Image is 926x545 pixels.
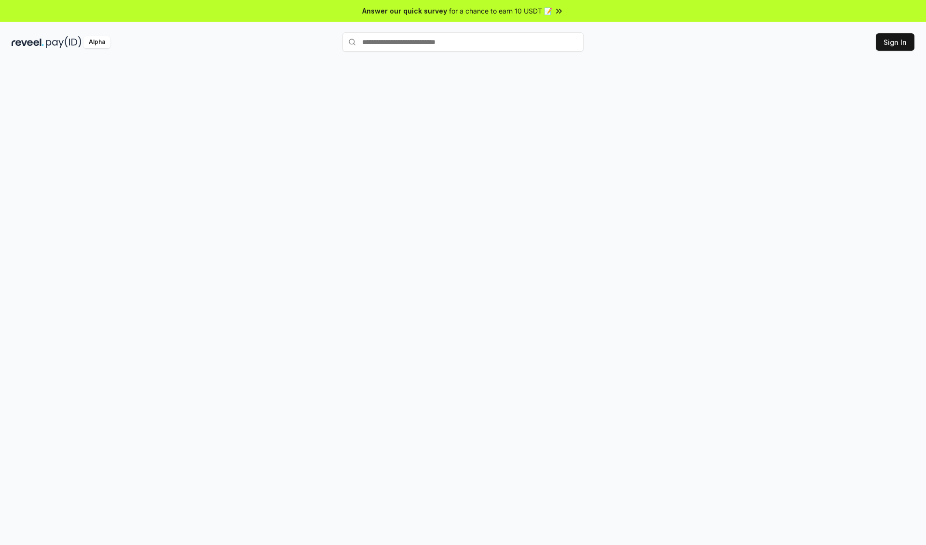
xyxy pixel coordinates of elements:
button: Sign In [876,33,914,51]
span: Answer our quick survey [362,6,447,16]
img: reveel_dark [12,36,44,48]
div: Alpha [83,36,110,48]
img: pay_id [46,36,82,48]
span: for a chance to earn 10 USDT 📝 [449,6,552,16]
